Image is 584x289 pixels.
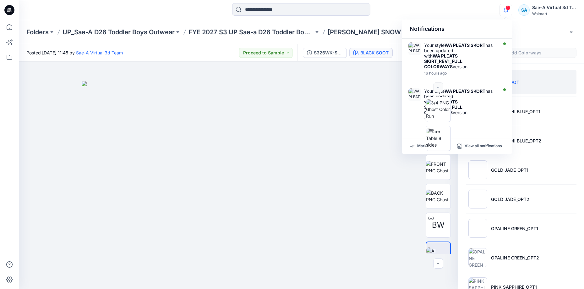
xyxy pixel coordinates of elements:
img: WA PLEATS SKIRT_REV1_FULL COLORWAYS [408,42,421,55]
div: S326WK-SS01_FULL COLORWAYS [314,49,343,56]
a: FYE 2027 S3 UP Sae-a D26 Toddler Boy Outerwear - Ozark Trail [188,28,314,36]
a: Folders [26,28,49,36]
div: Sae-A Virtual 3d Team [532,4,576,11]
div: Your style has been updated with version [424,88,496,115]
img: GOLD JADE_OPT1 [468,160,487,179]
p: GOLD JADE_OPT1 [491,167,528,173]
strong: WA PLEATS SKORT [445,88,485,94]
img: OPALINE GREEN_OPT2 [468,248,487,267]
div: SA [518,4,530,16]
img: BACK PNG Ghost [426,190,450,203]
img: FRONT PNG Ghost [426,161,450,174]
p: GOLD JADE_OPT2 [491,196,529,203]
a: UP_Sae-A D26 Toddler Boys Outwear [63,28,175,36]
div: BLACK SOOT [360,49,389,56]
strong: WA PLEATS SKORT [445,42,485,48]
p: OPALINE GREEN_OPT2 [491,254,539,261]
a: Sae-A Virtual 3d Team [76,50,123,55]
p: OPALINE GREEN_OPT1 [491,225,538,232]
div: Your style has been updated with version [424,42,496,69]
div: Tuesday, September 30, 2025 10:35 [424,117,496,121]
span: Posted [DATE] 11:45 by [26,49,123,56]
strong: WA PLEATS SKIRT_REV1_FULL COLORWAYS [424,53,462,69]
button: BLACK SOOT [349,48,393,58]
img: All colorways [426,247,450,261]
img: WA PLEATS SKIRT_REV1_FULL COLORWAYS [408,88,421,101]
div: Tuesday, September 30, 2025 11:04 [424,71,496,75]
button: S326WK-SS01_FULL COLORWAYS [303,48,347,58]
div: Walmart [532,11,576,16]
div: Notifications [402,19,512,39]
img: GOLD JADE_OPT2 [468,190,487,208]
p: SANTORINI BLUE_OPT2 [491,137,541,144]
p: Mark all as read [417,143,446,149]
p: SANTORINI BLUE_OPT1 [491,108,540,115]
p: View all notifications [465,143,502,149]
img: Turn Table 8 sides [426,128,450,148]
span: BW [432,220,445,231]
img: OPALINE GREEN_OPT1 [468,219,487,238]
img: 3/4 PNG Ghost Color Run [426,99,450,119]
p: [PERSON_NAME] SNOW SUIT [328,28,417,36]
span: 1 [505,5,510,10]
